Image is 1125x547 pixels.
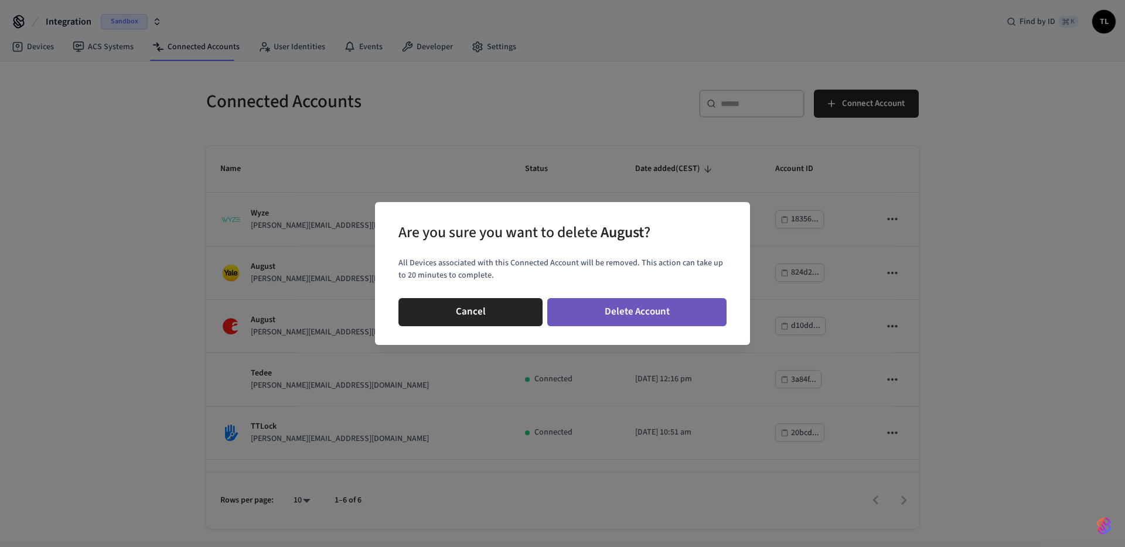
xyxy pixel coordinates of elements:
[398,257,727,282] p: All Devices associated with this Connected Account will be removed. This action can take up to 20...
[547,298,727,326] button: Delete Account
[398,298,543,326] button: Cancel
[1097,517,1111,535] img: SeamLogoGradient.69752ec5.svg
[398,221,650,245] div: Are you sure you want to delete ?
[601,222,644,243] span: August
